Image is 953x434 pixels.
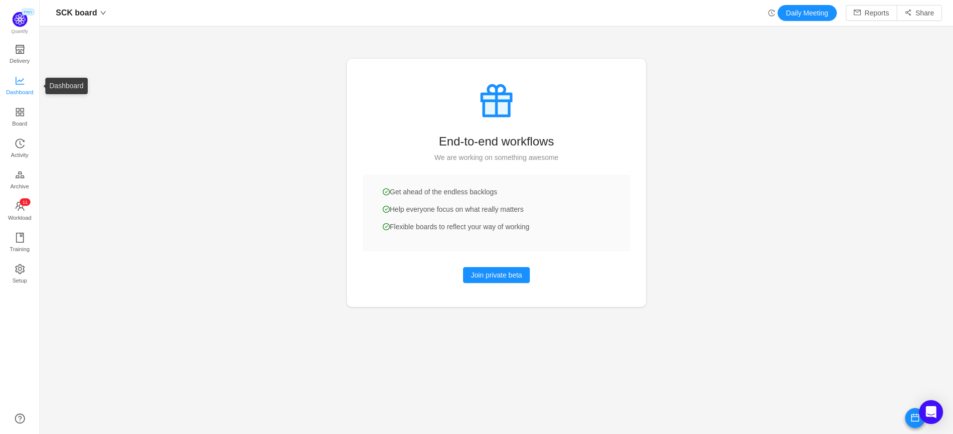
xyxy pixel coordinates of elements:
[8,208,31,228] span: Workload
[22,198,25,206] p: 1
[9,51,29,71] span: Delivery
[11,145,28,165] span: Activity
[19,198,30,206] sup: 11
[15,76,25,96] a: Dashboard
[905,408,925,428] button: icon: calendar
[56,5,97,21] span: SCK board
[15,170,25,180] i: icon: gold
[15,139,25,159] a: Activity
[25,198,27,206] p: 1
[15,76,25,86] i: icon: line-chart
[15,233,25,243] i: icon: book
[12,271,27,290] span: Setup
[778,5,837,21] button: Daily Meeting
[9,239,29,259] span: Training
[6,82,33,102] span: Dashboard
[11,29,28,34] span: Quantify
[21,9,34,15] span: PRO
[15,414,25,424] a: icon: question-circle
[15,139,25,148] i: icon: history
[15,233,25,253] a: Training
[846,5,897,21] button: icon: mailReports
[15,108,25,128] a: Board
[897,5,942,21] button: icon: share-altShare
[15,170,25,190] a: Archive
[768,9,775,16] i: icon: history
[12,114,27,134] span: Board
[15,265,25,285] a: Setup
[100,10,106,16] i: icon: down
[15,45,25,65] a: Delivery
[15,44,25,54] i: icon: shop
[15,201,25,211] i: icon: team
[919,400,943,424] div: Open Intercom Messenger
[463,267,530,283] button: Join private beta
[12,12,27,27] img: Quantify
[15,202,25,222] a: icon: teamWorkload
[10,176,29,196] span: Archive
[15,264,25,274] i: icon: setting
[15,107,25,117] i: icon: appstore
